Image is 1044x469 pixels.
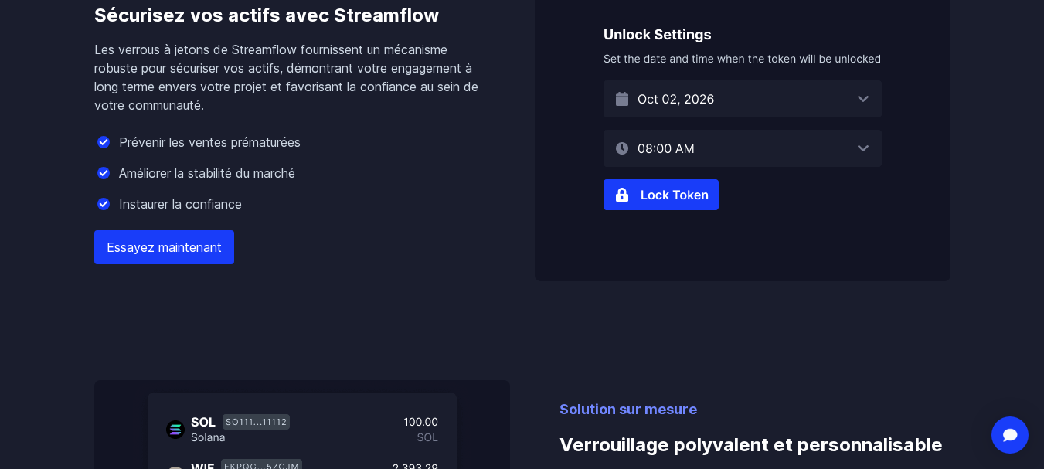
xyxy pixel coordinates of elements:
[119,196,242,212] font: Instaurer la confiance
[94,42,478,113] font: Les verrous à jetons de Streamflow fournissent un mécanisme robuste pour sécuriser vos actifs, dé...
[991,416,1029,454] div: Ouvrir Intercom Messenger
[559,401,697,417] font: Solution sur mesure
[94,230,234,264] a: Essayez maintenant
[107,240,222,255] font: Essayez maintenant
[94,4,439,26] font: Sécurisez vos actifs avec Streamflow
[559,433,943,456] font: Verrouillage polyvalent et personnalisable
[119,134,301,150] font: Prévenir les ventes prématurées
[119,165,295,181] font: Améliorer la stabilité du marché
